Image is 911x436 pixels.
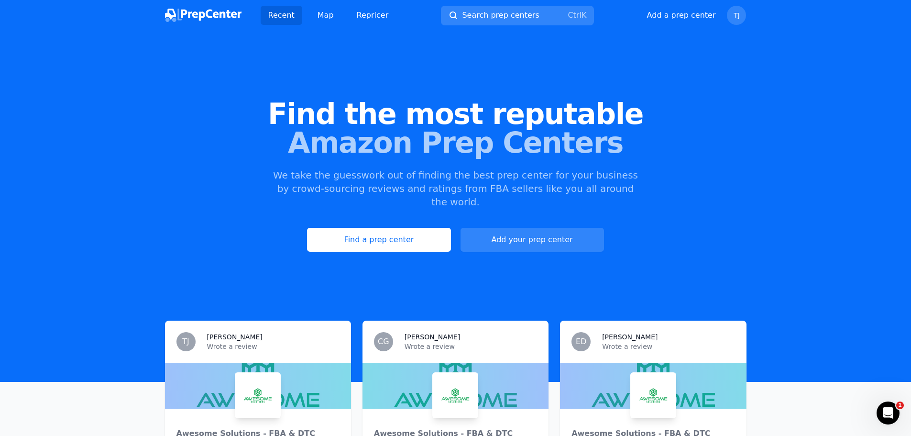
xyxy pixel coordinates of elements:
[602,342,735,351] p: Wrote a review
[647,10,716,21] button: Add a prep center
[877,402,900,425] iframe: Intercom live chat
[734,12,740,19] span: TJ
[349,6,396,25] a: Repricer
[307,228,450,252] a: Find a prep center
[568,11,581,20] kbd: Ctrl
[310,6,341,25] a: Map
[237,374,279,416] img: Awesome Solutions - FBA & DTC Fulfillment
[576,338,586,346] span: ED
[441,6,594,25] button: Search prep centersCtrlK
[378,338,389,346] span: CG
[727,6,746,25] button: TJ
[15,128,896,157] span: Amazon Prep Centers
[207,342,340,351] p: Wrote a review
[165,9,241,22] img: PrepCenter
[632,374,674,416] img: Awesome Solutions - FBA & DTC Fulfillment
[15,100,896,128] span: Find the most reputable
[896,402,904,409] span: 1
[272,168,639,209] p: We take the guesswork out of finding the best prep center for your business by crowd-sourcing rev...
[182,338,189,346] span: TJ
[261,6,302,25] a: Recent
[582,11,587,20] kbd: K
[461,228,604,252] button: Add your prep center
[207,332,263,342] h3: [PERSON_NAME]
[462,10,539,21] span: Search prep centers
[405,332,460,342] h3: [PERSON_NAME]
[434,374,476,416] img: Awesome Solutions - FBA & DTC Fulfillment
[602,332,658,342] h3: [PERSON_NAME]
[405,342,537,351] p: Wrote a review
